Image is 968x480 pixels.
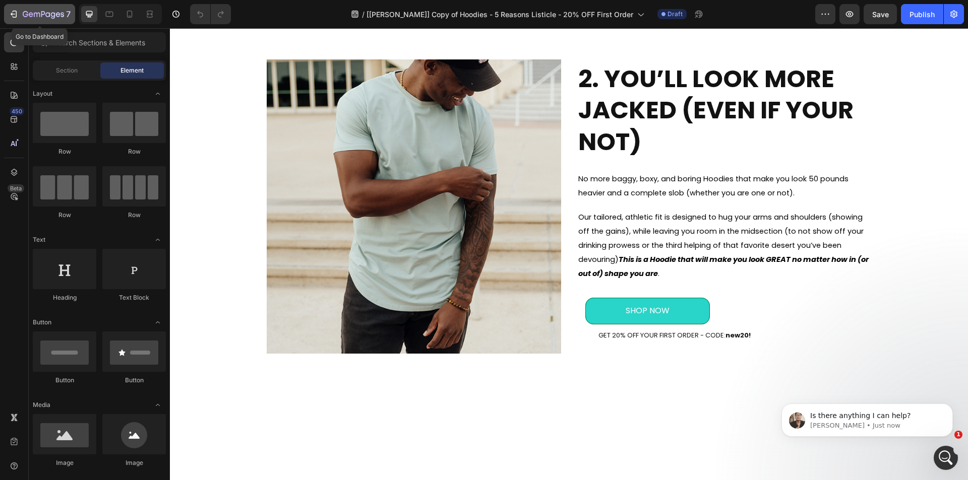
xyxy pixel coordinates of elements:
img: ProductImage-SeaFoam-F_24de679a-73cb-4b6f-bb53-e569a99bce40_720x.png [97,31,391,325]
a: SHOP NOW [415,269,540,296]
span: 1 [954,431,962,439]
h2: 2. YOU’LL LOOK MORE JACKED (EVEN IF YOUR NOT) [407,34,702,130]
span: Draft [668,10,683,19]
span: Text [33,235,45,244]
span: Our tailored, athletic fit is designed to hug your arms and shoulders (showing off the gains), wh... [408,184,699,250]
div: Button [33,376,96,385]
span: Media [33,400,50,409]
span: Toggle open [150,232,166,248]
div: Row [33,211,96,220]
div: 450 [10,107,24,115]
iframe: Intercom notifications message [766,382,968,453]
div: Publish [910,9,935,20]
div: Beta [8,184,24,192]
span: Toggle open [150,314,166,330]
span: Element [120,66,144,75]
span: Layout [33,89,52,98]
div: Row [102,147,166,156]
p: 7 [66,8,71,20]
strong: new20! [556,302,581,312]
div: Image [102,458,166,467]
div: Row [102,211,166,220]
span: Section [56,66,78,75]
p: GET 20% OFF YOUR FIRST ORDER - CODE: [429,303,693,312]
button: 7 [4,4,75,24]
div: Text Block [102,293,166,302]
div: Heading [33,293,96,302]
button: Save [864,4,897,24]
span: Button [33,318,51,327]
span: Toggle open [150,397,166,413]
div: Undo/Redo [190,4,231,24]
iframe: Intercom live chat [934,446,958,470]
span: No more baggy, boxy, and boring Hoodies that make you look 50 pounds heavier and a complete slob ... [408,146,679,170]
div: Image [33,458,96,467]
div: Button [102,376,166,385]
iframe: Design area [170,28,968,480]
button: Publish [901,4,943,24]
div: Row [33,147,96,156]
strong: This is a Hoodie that will make you look GREAT no matter how in (or out of) shape you are [408,226,699,250]
p: SHOP NOW [456,276,500,290]
span: Toggle open [150,86,166,102]
input: Search Sections & Elements [33,32,166,52]
span: Save [872,10,889,19]
span: / [362,9,365,20]
span: [[PERSON_NAME]] Copy of Hoodies - 5 Reasons Listicle - 20% OFF First Order [367,9,633,20]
